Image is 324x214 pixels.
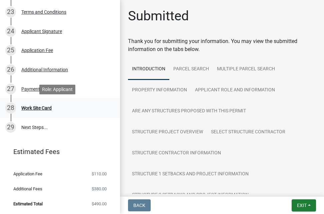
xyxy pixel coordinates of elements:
[92,202,107,206] span: $490.00
[92,172,107,176] span: $110.00
[128,101,250,122] a: Are any Structures Proposed with this Permit
[297,203,307,208] span: Exit
[5,7,16,17] div: 23
[21,29,62,34] div: Applicant Signature
[128,143,225,164] a: Structure Contractor Information
[213,59,279,80] a: Multiple Parcel Search
[128,8,189,24] h1: Submitted
[128,80,191,101] a: Property Information
[21,87,40,91] div: Payment
[128,37,316,53] div: Thank you for submitting your information. You may view the submitted information on the tabs below.
[5,64,16,75] div: 26
[128,164,253,185] a: Structure 1 Setbacks and project information
[92,187,107,191] span: $380.00
[169,59,213,80] a: Parcel search
[133,203,145,208] span: Back
[5,26,16,37] div: 24
[128,122,207,143] a: Structure Project Overview
[5,45,16,56] div: 25
[5,103,16,113] div: 28
[13,172,42,176] span: Application Fee
[13,187,42,191] span: Additional Fees
[292,199,316,211] button: Exit
[21,106,52,110] div: Work Site Card
[5,145,109,158] a: Estimated Fees
[21,10,66,14] div: Terms and Conditions
[207,122,289,143] a: Select Structure Contractor
[39,85,75,94] div: Role: Applicant
[128,59,169,80] a: Introduction
[191,80,279,101] a: Applicant Role and Information
[5,84,16,94] div: 27
[13,202,43,206] span: Estimated Total
[21,48,53,53] div: Application Fee
[5,122,16,133] div: 29
[21,67,68,72] div: Additional Information
[128,199,151,211] button: Back
[128,185,253,206] a: Structure 2 Setbacks and project information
